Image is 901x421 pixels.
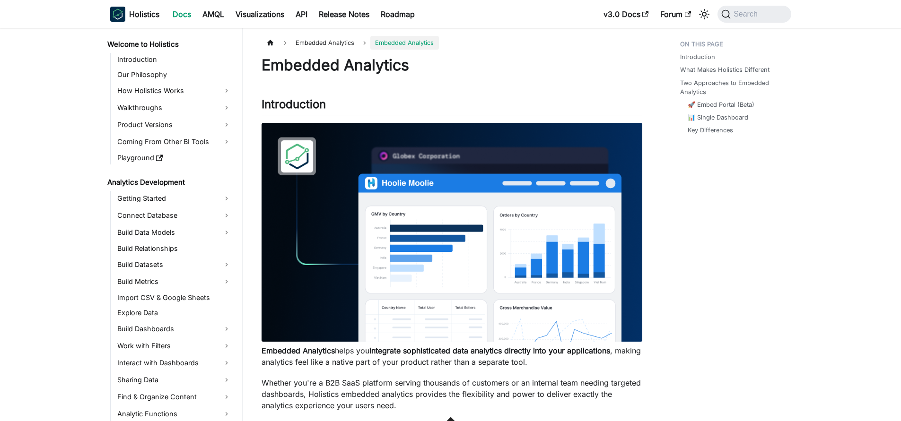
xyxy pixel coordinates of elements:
nav: Docs sidebar [101,28,243,421]
nav: Breadcrumbs [262,36,642,50]
a: Welcome to Holistics [105,38,234,51]
a: Build Dashboards [114,321,234,336]
strong: integrate sophisticated data analytics directly into your applications [369,346,610,355]
a: Find & Organize Content [114,389,234,404]
a: Introduction [680,52,715,61]
a: Build Relationships [114,242,234,255]
a: Walkthroughs [114,100,234,115]
span: Embedded Analytics [370,36,438,50]
img: Holistics [110,7,125,22]
button: Search (Command+K) [717,6,791,23]
a: Explore Data [114,306,234,319]
a: Roadmap [375,7,420,22]
a: Forum [655,7,697,22]
a: AMQL [197,7,230,22]
a: v3.0 Docs [598,7,655,22]
a: Sharing Data [114,372,234,387]
p: helps you , making analytics feel like a native part of your product rather than a separate tool. [262,345,642,368]
p: Whether you're a B2B SaaS platform serving thousands of customers or an internal team needing tar... [262,377,642,411]
a: Connect Database [114,208,234,223]
a: Visualizations [230,7,290,22]
a: How Holistics Works [114,83,234,98]
a: Getting Started [114,191,234,206]
a: Import CSV & Google Sheets [114,291,234,304]
a: Product Versions [114,117,234,132]
button: Switch between dark and light mode (currently system mode) [697,7,712,22]
a: Home page [262,36,280,50]
img: Embedded Dashboard [262,123,642,342]
h1: Embedded Analytics [262,56,642,75]
a: Coming From Other BI Tools [114,134,234,149]
a: HolisticsHolisticsHolistics [110,7,159,22]
a: Our Philosophy [114,68,234,81]
a: Build Datasets [114,257,234,272]
a: Build Metrics [114,274,234,289]
a: What Makes Holistics Different [680,65,770,74]
strong: Embedded Analytics [262,346,335,355]
a: Build Data Models [114,225,234,240]
a: Two Approaches to Embedded Analytics [680,78,786,96]
a: Key Differences [688,126,733,135]
a: 📊 Single Dashboard [688,113,748,122]
span: Search [731,10,763,18]
a: Docs [167,7,197,22]
a: Work with Filters [114,338,234,353]
b: Holistics [129,9,159,20]
a: Introduction [114,53,234,66]
a: Analytics Development [105,176,234,189]
a: API [290,7,313,22]
a: Playground [114,151,234,164]
a: 🚀 Embed Portal (Beta) [688,100,754,109]
span: Embedded Analytics [291,36,359,50]
h2: Introduction [262,97,642,115]
a: Release Notes [313,7,375,22]
a: Interact with Dashboards [114,355,234,370]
